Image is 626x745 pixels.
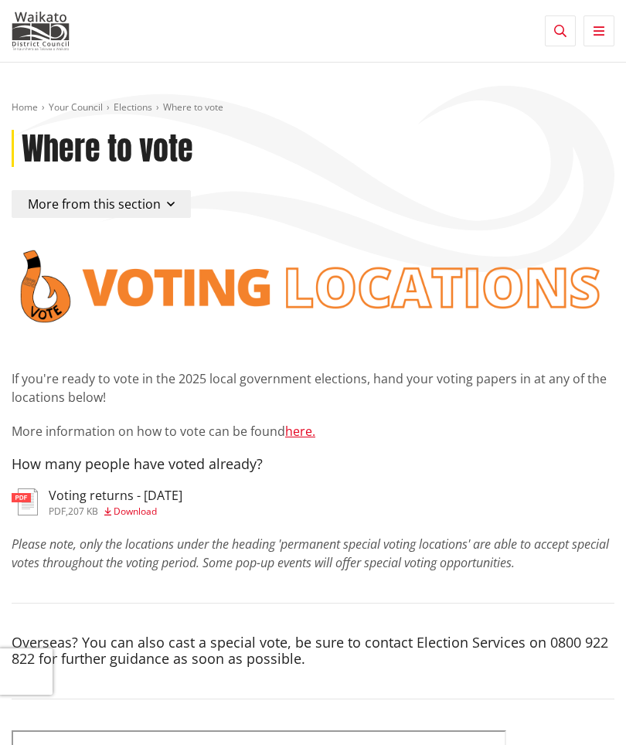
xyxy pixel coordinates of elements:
[28,196,161,213] span: More from this section
[12,488,38,515] img: document-pdf.svg
[114,100,152,114] a: Elections
[12,369,614,407] p: If you're ready to vote in the 2025 local government elections, hand your voting papers in at any...
[12,100,38,114] a: Home
[22,130,193,167] h1: Where to vote
[12,634,614,668] h4: Overseas? You can also cast a special vote, be sure to contact Election Services on 0800 922 822 ...
[12,536,609,571] em: Please note, only the locations under the heading 'permanent special voting locations' are able t...
[49,505,66,518] span: pdf
[12,456,614,473] h4: How many people have voted already?
[68,505,98,518] span: 207 KB
[114,505,157,518] span: Download
[49,507,182,516] div: ,
[49,488,182,503] h3: Voting returns - [DATE]
[12,101,614,114] nav: breadcrumb
[163,100,223,114] span: Where to vote
[12,241,614,332] img: voting locations banner
[12,190,191,218] button: More from this section
[12,488,182,516] a: Voting returns - [DATE] pdf,207 KB Download
[285,423,315,440] a: here.
[12,12,70,50] img: Waikato District Council - Te Kaunihera aa Takiwaa o Waikato
[12,422,614,441] p: More information on how to vote can be found
[49,100,103,114] a: Your Council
